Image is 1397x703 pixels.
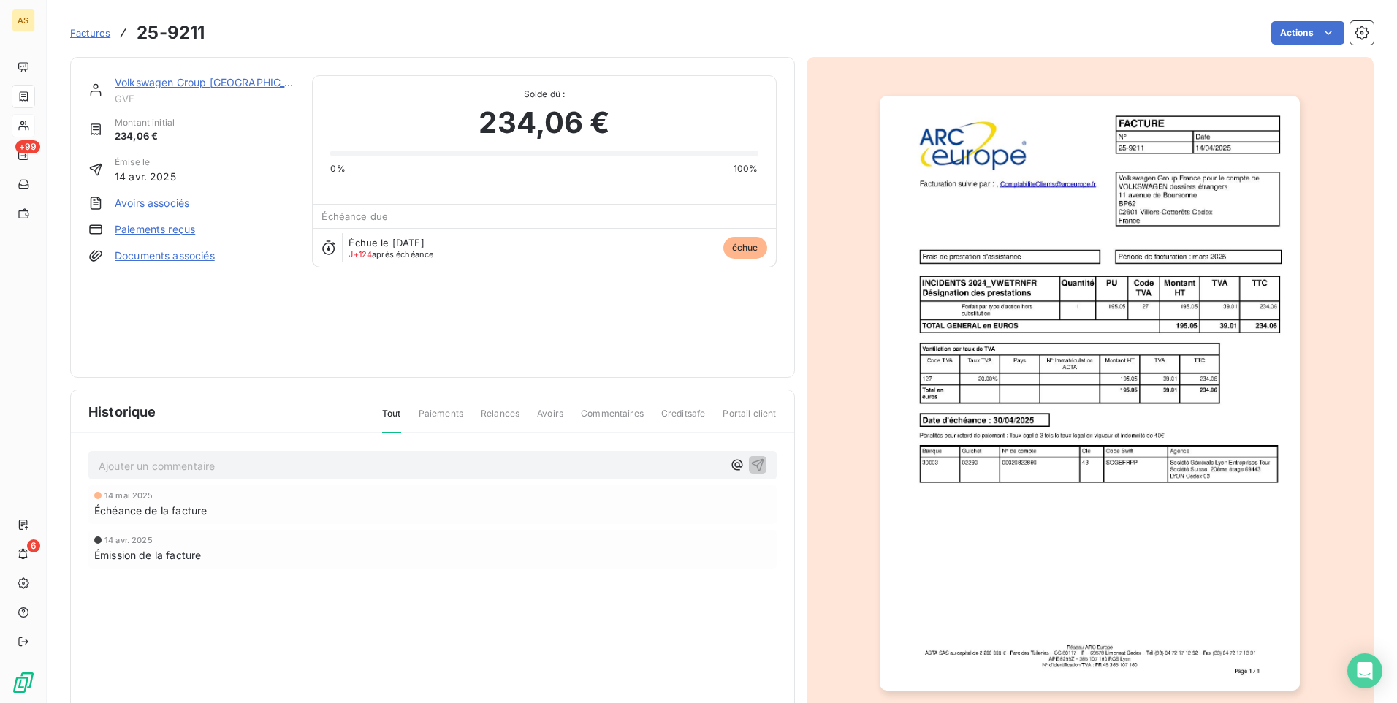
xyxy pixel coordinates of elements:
[12,9,35,32] div: AS
[115,248,215,263] a: Documents associés
[115,169,176,184] span: 14 avr. 2025
[104,491,153,500] span: 14 mai 2025
[12,671,35,694] img: Logo LeanPay
[115,156,176,169] span: Émise le
[723,407,776,432] span: Portail client
[1271,21,1344,45] button: Actions
[723,237,767,259] span: échue
[94,547,201,563] span: Émission de la facture
[115,129,175,144] span: 234,06 €
[137,20,205,46] h3: 25-9211
[481,407,519,432] span: Relances
[104,536,153,544] span: 14 avr. 2025
[115,76,316,88] a: Volkswagen Group [GEOGRAPHIC_DATA]
[70,26,110,40] a: Factures
[15,140,40,153] span: +99
[330,162,345,175] span: 0%
[321,210,388,222] span: Échéance due
[537,407,563,432] span: Avoirs
[88,402,156,422] span: Historique
[94,503,207,518] span: Échéance de la facture
[419,407,463,432] span: Paiements
[27,539,40,552] span: 6
[581,407,644,432] span: Commentaires
[661,407,706,432] span: Creditsafe
[479,101,609,145] span: 234,06 €
[70,27,110,39] span: Factures
[115,93,294,104] span: GVF
[1347,653,1382,688] div: Open Intercom Messenger
[880,96,1300,691] img: invoice_thumbnail
[349,250,433,259] span: après échéance
[115,222,195,237] a: Paiements reçus
[349,249,372,259] span: J+124
[382,407,401,433] span: Tout
[330,88,758,101] span: Solde dû :
[115,116,175,129] span: Montant initial
[349,237,424,248] span: Échue le [DATE]
[734,162,758,175] span: 100%
[115,196,189,210] a: Avoirs associés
